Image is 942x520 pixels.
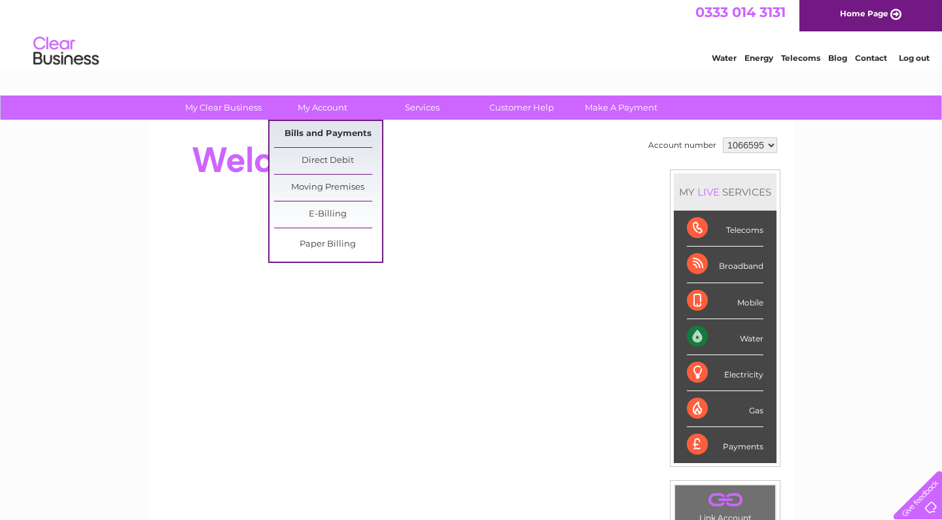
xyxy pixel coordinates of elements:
[678,489,772,511] a: .
[687,319,763,355] div: Water
[712,56,737,65] a: Water
[274,232,382,258] a: Paper Billing
[687,247,763,283] div: Broadband
[674,173,776,211] div: MY SERVICES
[695,7,786,23] a: 0333 014 3131
[274,148,382,174] a: Direct Debit
[368,95,476,120] a: Services
[163,7,781,63] div: Clear Business is a trading name of Verastar Limited (registered in [GEOGRAPHIC_DATA] No. 3667643...
[645,134,720,156] td: Account number
[687,211,763,247] div: Telecoms
[687,391,763,427] div: Gas
[274,201,382,228] a: E-Billing
[899,56,930,65] a: Log out
[269,95,377,120] a: My Account
[567,95,675,120] a: Make A Payment
[687,283,763,319] div: Mobile
[781,56,820,65] a: Telecoms
[468,95,576,120] a: Customer Help
[33,34,99,74] img: logo.png
[695,186,722,198] div: LIVE
[169,95,277,120] a: My Clear Business
[274,175,382,201] a: Moving Premises
[855,56,887,65] a: Contact
[828,56,847,65] a: Blog
[274,121,382,147] a: Bills and Payments
[744,56,773,65] a: Energy
[687,355,763,391] div: Electricity
[687,427,763,462] div: Payments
